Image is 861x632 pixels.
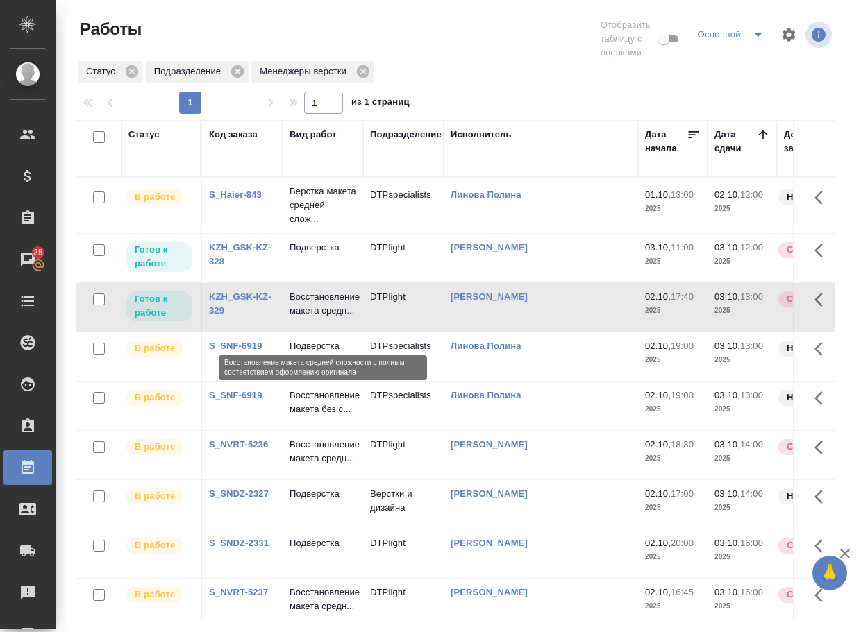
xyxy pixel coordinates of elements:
[806,181,839,214] button: Здесь прячутся важные кнопки
[260,65,351,78] p: Менеджеры верстки
[363,283,444,332] td: DTPlight
[601,18,656,60] span: Отобразить таблицу с оценками
[714,255,770,268] p: 2025
[290,339,356,353] p: Подверстка
[209,341,262,351] a: S_SNF-6919
[714,452,770,466] p: 2025
[135,341,175,355] p: В работе
[645,390,671,400] p: 02.10,
[363,480,444,529] td: Верстки и дизайна
[135,440,175,454] p: В работе
[714,587,740,597] p: 03.10,
[645,587,671,597] p: 02.10,
[645,341,671,351] p: 02.10,
[784,128,857,155] div: Доп. статус заказа
[209,587,268,597] a: S_NVRT-5237
[787,538,828,552] p: Срочный
[806,382,839,415] button: Здесь прячутся важные кнопки
[645,242,671,253] p: 03.10,
[740,538,763,548] p: 16:00
[645,538,671,548] p: 02.10,
[251,61,374,83] div: Менеджеры верстки
[714,353,770,367] p: 2025
[363,431,444,479] td: DTPlight
[714,439,740,450] p: 03.10,
[714,304,770,318] p: 2025
[714,291,740,302] p: 03.10,
[694,24,772,46] div: split button
[451,189,521,200] a: Линова Полина
[714,501,770,515] p: 2025
[714,402,770,416] p: 2025
[806,332,839,366] button: Здесь прячутся важные кнопки
[78,61,143,83] div: Статус
[740,488,763,499] p: 14:00
[787,341,846,355] p: Нормальный
[146,61,249,83] div: Подразделение
[125,388,194,407] div: Исполнитель выполняет работу
[451,341,521,351] a: Линова Полина
[787,243,828,257] p: Срочный
[290,128,337,142] div: Вид работ
[806,529,839,563] button: Здесь прячутся важные кнопки
[451,242,528,253] a: [PERSON_NAME]
[645,599,701,613] p: 2025
[135,190,175,204] p: В работе
[209,439,268,450] a: S_NVRT-5236
[671,189,694,200] p: 13:00
[645,255,701,268] p: 2025
[812,556,847,590] button: 🙏
[209,291,271,316] a: KZH_GSK-KZ-329
[351,94,410,114] span: из 1 страниц
[740,242,763,253] p: 12:00
[671,242,694,253] p: 11:00
[363,382,444,430] td: DTPspecialists
[806,480,839,513] button: Здесь прячутся важные кнопки
[714,189,740,200] p: 02.10,
[209,128,258,142] div: Код заказа
[671,538,694,548] p: 20:00
[671,488,694,499] p: 17:00
[645,488,671,499] p: 02.10,
[671,291,694,302] p: 17:40
[209,242,271,266] a: KZH_GSK-KZ-328
[125,586,194,604] div: Исполнитель выполняет работу
[290,586,356,613] p: Восстановление макета средн...
[290,241,356,255] p: Подверстка
[714,202,770,216] p: 2025
[714,488,740,499] p: 03.10,
[714,550,770,564] p: 2025
[740,390,763,400] p: 13:00
[209,488,269,499] a: S_SNDZ-2327
[290,388,356,416] p: Восстановление макета без с...
[125,188,194,207] div: Исполнитель выполняет работу
[135,588,175,601] p: В работе
[370,128,442,142] div: Подразделение
[740,439,763,450] p: 14:00
[645,353,701,367] p: 2025
[645,439,671,450] p: 02.10,
[714,599,770,613] p: 2025
[787,489,846,503] p: Нормальный
[290,290,356,318] p: Восстановление макета средн...
[128,128,160,142] div: Статус
[290,536,356,550] p: Подверстка
[787,292,828,306] p: Срочный
[25,246,51,259] span: 25
[290,487,356,501] p: Подверстка
[125,241,194,273] div: Исполнитель может приступить к работе
[125,487,194,506] div: Исполнитель выполняет работу
[3,242,52,277] a: 25
[740,341,763,351] p: 13:00
[787,391,846,404] p: Нормальный
[76,18,142,40] span: Работы
[363,234,444,282] td: DTPlight
[714,242,740,253] p: 03.10,
[645,291,671,302] p: 02.10,
[645,202,701,216] p: 2025
[740,587,763,597] p: 16:00
[451,439,528,450] a: [PERSON_NAME]
[671,439,694,450] p: 18:30
[714,128,756,155] div: Дата сдачи
[671,341,694,351] p: 19:00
